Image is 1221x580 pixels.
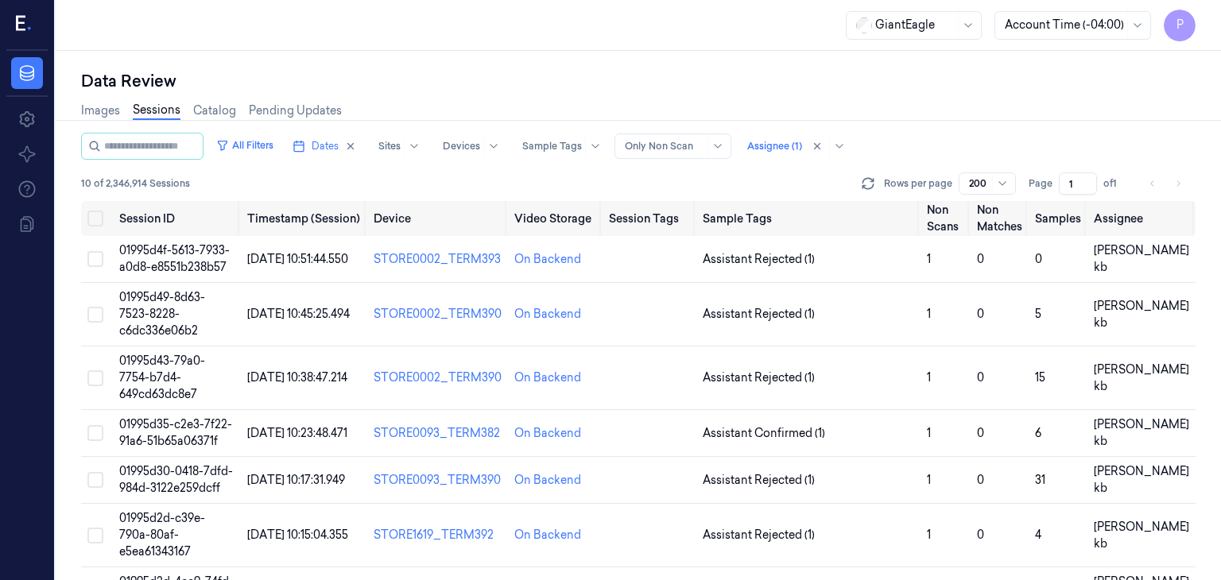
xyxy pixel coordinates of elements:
span: 15 [1035,370,1045,385]
span: 1 [927,528,931,542]
th: Non Scans [921,201,971,236]
span: 0 [1035,252,1042,266]
span: [DATE] 10:38:47.214 [247,370,347,385]
th: Session ID [113,201,241,236]
span: 01995d35-c2e3-7f22-91a6-51b65a06371f [119,417,232,448]
span: 0 [977,370,984,385]
a: Catalog [193,102,236,119]
button: Select row [87,307,103,323]
div: On Backend [514,527,581,543]
span: 01995d43-79a0-7754-b7d4-649cd63dc8e7 [119,354,205,401]
th: Assignee [1087,201,1196,236]
span: [DATE] 10:51:44.550 [247,252,348,266]
span: [PERSON_NAME] kb [1094,417,1189,448]
span: 0 [977,252,984,266]
span: 01995d30-0418-7dfd-984d-3122e259dcff [119,464,233,495]
p: Rows per page [884,176,952,191]
span: [PERSON_NAME] kb [1094,299,1189,330]
th: Session Tags [603,201,696,236]
th: Non Matches [971,201,1029,236]
div: STORE0002_TERM390 [374,306,502,323]
th: Video Storage [508,201,603,236]
button: Select row [87,472,103,488]
button: P [1164,10,1196,41]
span: 1 [927,307,931,321]
div: STORE0093_TERM382 [374,425,502,442]
span: 1 [927,252,931,266]
span: 31 [1035,473,1045,487]
span: 4 [1035,528,1041,542]
span: Assistant Rejected (1) [703,527,815,543]
span: 5 [1035,307,1041,321]
span: 01995d2d-c39e-790a-80af-e5ea61343167 [119,511,205,559]
button: Select row [87,425,103,441]
button: Select row [87,370,103,386]
div: STORE1619_TERM392 [374,527,502,543]
span: [PERSON_NAME] kb [1094,464,1189,495]
div: On Backend [514,425,581,442]
span: Assistant Rejected (1) [703,251,815,268]
span: 0 [977,473,984,487]
th: Device [367,201,508,236]
span: Assistant Rejected (1) [703,472,815,489]
span: [DATE] 10:15:04.355 [247,528,348,542]
div: On Backend [514,251,581,268]
span: Assistant Rejected (1) [703,369,815,386]
span: 1 [927,426,931,440]
span: Assistant Rejected (1) [703,306,815,323]
th: Sample Tags [696,201,921,236]
div: STORE0002_TERM393 [374,251,502,268]
button: Select row [87,528,103,543]
a: Images [81,102,120,119]
span: of 1 [1103,176,1129,191]
span: 01995d4f-5613-7933-a0d8-e8551b238b57 [119,243,230,274]
span: 1 [927,370,931,385]
div: On Backend [514,306,581,323]
span: [DATE] 10:45:25.494 [247,307,350,321]
div: STORE0093_TERM390 [374,472,502,489]
nav: pagination [1142,172,1189,195]
span: [DATE] 10:23:48.471 [247,426,347,440]
div: On Backend [514,369,581,386]
button: Dates [286,133,362,159]
span: 10 of 2,346,914 Sessions [81,176,190,191]
span: 0 [977,426,984,440]
th: Timestamp (Session) [241,201,366,236]
th: Samples [1029,201,1087,236]
span: [PERSON_NAME] kb [1094,243,1189,274]
span: 6 [1035,426,1041,440]
span: 1 [927,473,931,487]
a: Sessions [133,102,180,120]
button: Select all [87,211,103,226]
span: 0 [977,307,984,321]
span: 0 [977,528,984,542]
button: Select row [87,251,103,267]
span: Dates [312,139,339,153]
span: Assistant Confirmed (1) [703,425,825,442]
span: [PERSON_NAME] kb [1094,362,1189,393]
div: STORE0002_TERM390 [374,369,502,386]
span: [DATE] 10:17:31.949 [247,473,345,487]
div: On Backend [514,472,581,489]
button: All Filters [210,133,280,158]
span: Page [1029,176,1052,191]
div: Data Review [81,70,1196,92]
a: Pending Updates [249,102,342,119]
span: 01995d49-8d63-7523-8228-c6dc336e06b2 [119,290,205,338]
span: [PERSON_NAME] kb [1094,520,1189,551]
